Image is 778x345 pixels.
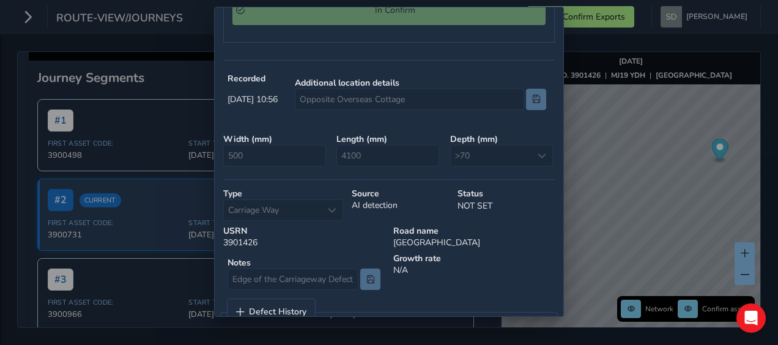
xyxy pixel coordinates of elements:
[347,184,453,225] div: AI detection
[228,299,315,325] a: Defect History
[249,308,306,316] span: Defect History
[450,133,555,145] strong: Depth ( mm )
[223,225,385,237] strong: USRN
[389,221,559,253] div: [GEOGRAPHIC_DATA]
[458,188,555,199] strong: Status
[458,199,555,212] p: NOT SET
[228,257,380,269] strong: Notes
[228,73,278,84] strong: Recorded
[295,77,546,89] strong: Additional location details
[389,248,559,299] div: N/A
[223,133,328,145] strong: Width ( mm )
[223,188,343,199] strong: Type
[219,221,389,253] div: 3901426
[352,188,449,199] strong: Source
[228,94,278,105] span: [DATE] 10:56
[736,303,766,333] div: Open Intercom Messenger
[393,253,555,264] strong: Growth rate
[393,225,555,237] strong: Road name
[336,133,441,145] strong: Length ( mm )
